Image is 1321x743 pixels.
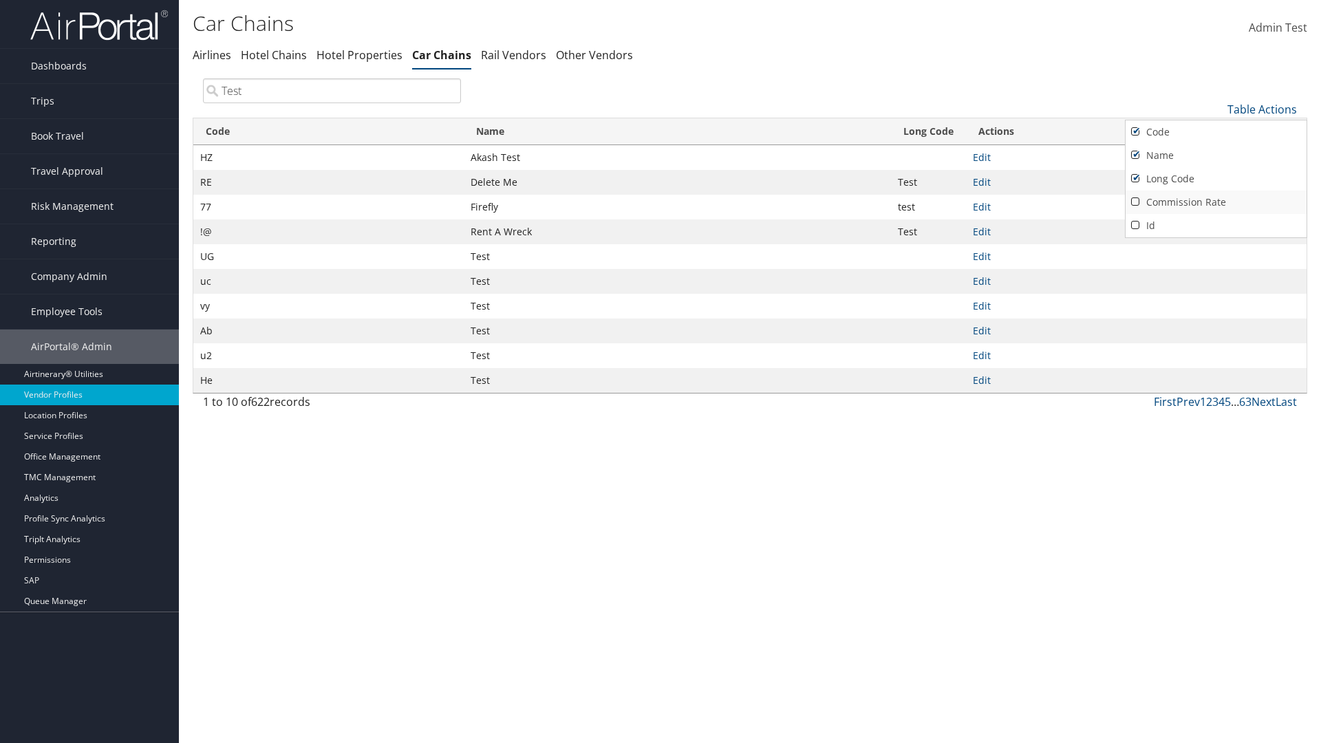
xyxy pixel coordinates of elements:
[31,84,54,118] span: Trips
[31,259,107,294] span: Company Admin
[1126,191,1307,214] a: Commission Rate
[31,294,103,329] span: Employee Tools
[1126,214,1307,237] a: Id
[30,9,168,41] img: airportal-logo.png
[1126,167,1307,191] a: Long Code
[31,119,84,153] span: Book Travel
[31,189,114,224] span: Risk Management
[31,330,112,364] span: AirPortal® Admin
[31,49,87,83] span: Dashboards
[1126,120,1307,144] a: Code
[31,224,76,259] span: Reporting
[1126,144,1307,167] a: Name
[31,154,103,189] span: Travel Approval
